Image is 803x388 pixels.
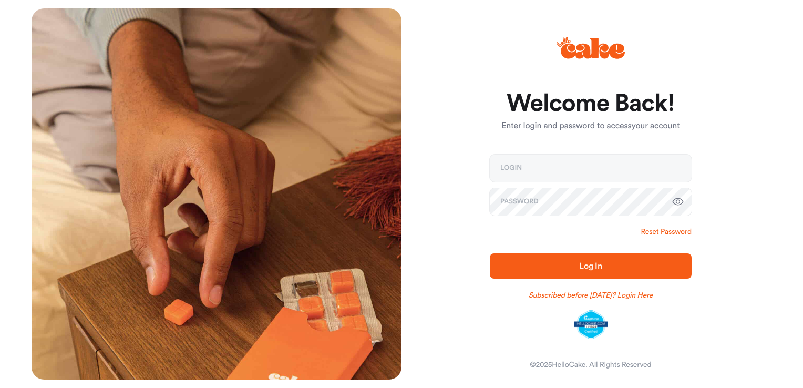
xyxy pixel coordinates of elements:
p: Enter login and password to access your account [490,120,692,132]
div: © 2025 HelloCake. All Rights Reserved [530,360,651,370]
button: Log In [490,253,692,279]
h1: Welcome Back! [490,91,692,116]
img: legit-script-certified.png [574,310,608,340]
a: Reset Password [641,227,692,237]
span: Log In [579,262,602,270]
a: Subscribed before [DATE]? Login Here [529,290,653,301]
